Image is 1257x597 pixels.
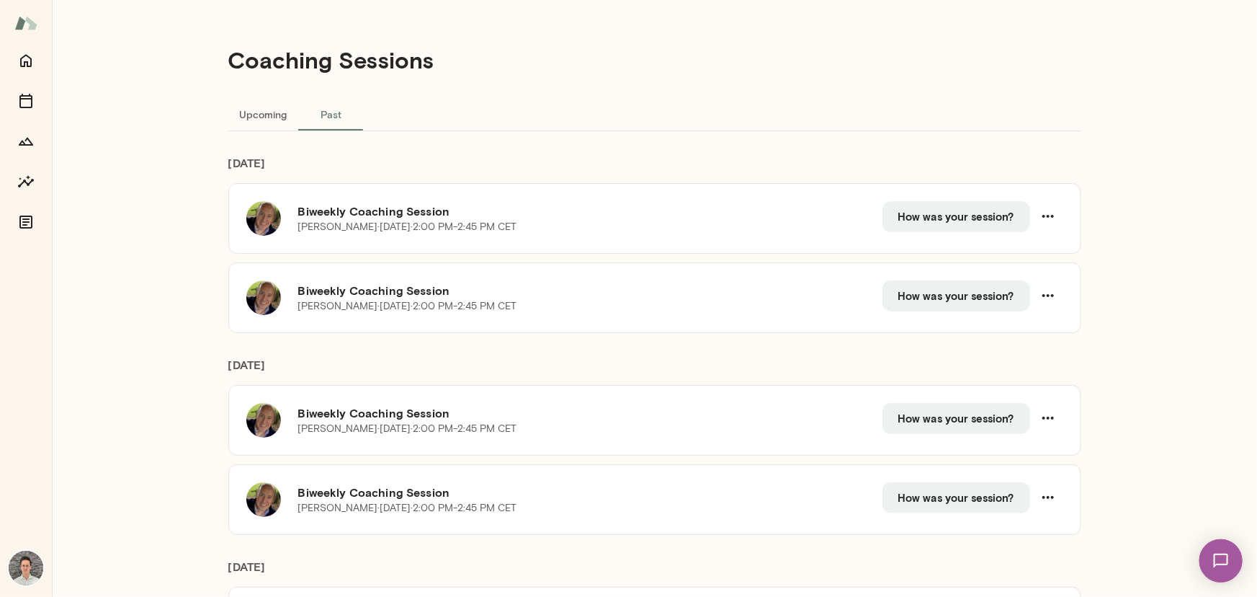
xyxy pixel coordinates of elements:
h6: Biweekly Coaching Session [298,484,882,501]
h4: Coaching Sessions [228,46,434,74]
button: Insights [12,167,40,196]
img: Philipp Krank [9,551,43,585]
p: [PERSON_NAME] · [DATE] · 2:00 PM-2:45 PM CET [298,422,517,436]
button: Growth Plan [12,127,40,156]
h6: Biweekly Coaching Session [298,404,882,422]
p: [PERSON_NAME] · [DATE] · 2:00 PM-2:45 PM CET [298,220,517,234]
h6: [DATE] [228,558,1081,587]
img: Mento [14,9,37,37]
h6: Biweekly Coaching Session [298,282,882,299]
div: basic tabs example [228,97,1081,131]
h6: [DATE] [228,154,1081,183]
p: [PERSON_NAME] · [DATE] · 2:00 PM-2:45 PM CET [298,501,517,516]
button: Upcoming [228,97,299,131]
button: Home [12,46,40,75]
button: How was your session? [882,280,1030,311]
button: How was your session? [882,482,1030,513]
button: Documents [12,208,40,236]
button: Past [299,97,364,131]
button: How was your session? [882,403,1030,433]
button: How was your session? [882,201,1030,231]
h6: [DATE] [228,356,1081,385]
button: Sessions [12,87,40,115]
p: [PERSON_NAME] · [DATE] · 2:00 PM-2:45 PM CET [298,299,517,314]
h6: Biweekly Coaching Session [298,203,882,220]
